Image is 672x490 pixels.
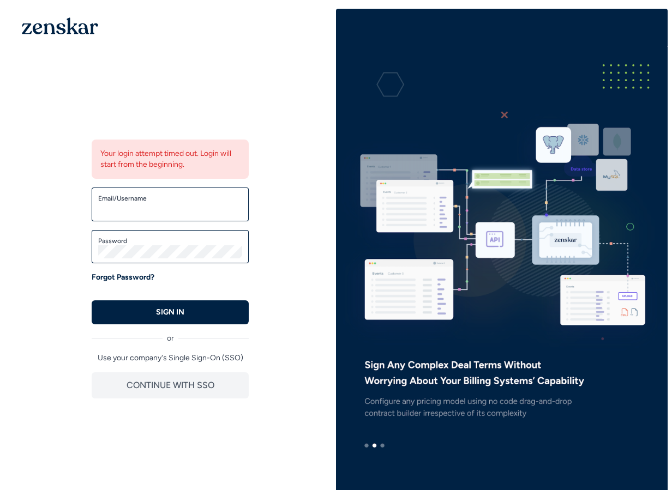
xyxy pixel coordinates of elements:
[156,307,184,318] p: SIGN IN
[92,140,249,179] div: Your login attempt timed out. Login will start from the beginning.
[92,353,249,364] p: Use your company's Single Sign-On (SSO)
[98,237,242,245] label: Password
[92,372,249,398] button: CONTINUE WITH SSO
[22,17,98,34] img: 1OGAJ2xQqyY4LXKgY66KYq0eOWRCkrZdAb3gUhuVAqdWPZE9SRJmCz+oDMSn4zDLXe31Ii730ItAGKgCKgCCgCikA4Av8PJUP...
[336,46,668,472] img: e3ZQAAAMhDCM8y96E9JIIDxLgAABAgQIECBAgAABAgQyAoJA5mpDCRAgQIAAAQIECBAgQIAAAQIECBAgQKAsIAiU37edAAECB...
[92,272,154,283] a: Forgot Password?
[98,194,242,203] label: Email/Username
[92,300,249,324] button: SIGN IN
[92,324,249,344] div: or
